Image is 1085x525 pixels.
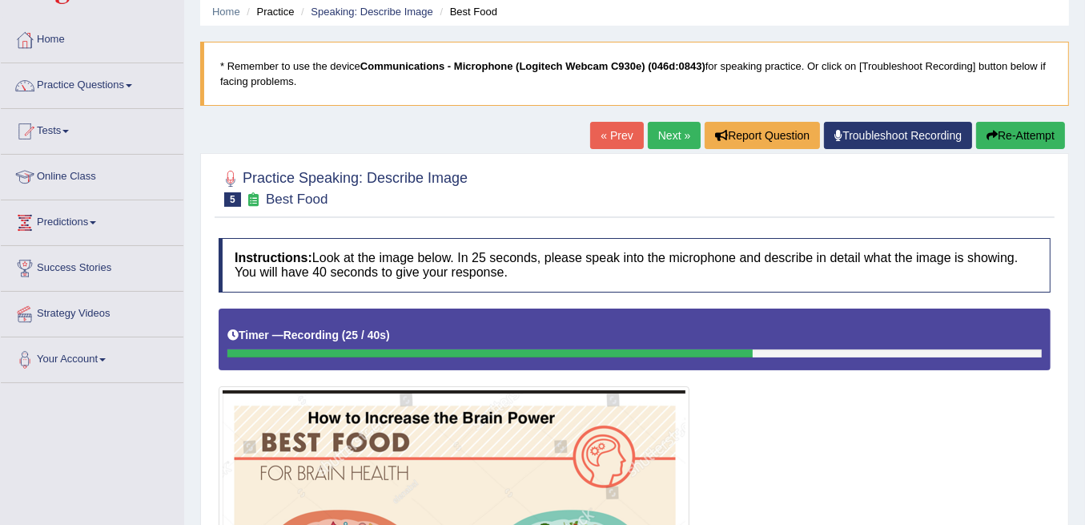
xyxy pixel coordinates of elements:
small: Exam occurring question [245,192,262,208]
a: Strategy Videos [1,292,183,332]
a: Speaking: Describe Image [311,6,432,18]
b: Recording [283,329,339,341]
b: 25 / 40s [346,329,387,341]
a: Home [212,6,240,18]
blockquote: * Remember to use the device for speaking practice. Or click on [Troubleshoot Recording] button b... [200,42,1069,106]
b: Instructions: [235,251,312,265]
a: Next » [648,122,701,149]
a: Your Account [1,337,183,378]
button: Re-Attempt [976,122,1065,149]
b: ) [386,329,390,341]
a: « Prev [590,122,643,149]
b: ( [342,329,346,341]
h4: Look at the image below. In 25 seconds, please speak into the microphone and describe in detail w... [219,238,1051,292]
a: Success Stories [1,246,183,286]
a: Online Class [1,155,183,195]
h5: Timer — [227,329,390,341]
li: Best Food [436,4,497,19]
a: Predictions [1,200,183,240]
span: 5 [224,192,241,207]
b: Communications - Microphone (Logitech Webcam C930e) (046d:0843) [360,60,705,72]
a: Tests [1,109,183,149]
button: Report Question [705,122,820,149]
h2: Practice Speaking: Describe Image [219,167,468,207]
a: Practice Questions [1,63,183,103]
a: Home [1,18,183,58]
a: Troubleshoot Recording [824,122,972,149]
small: Best Food [266,192,328,207]
li: Practice [243,4,294,19]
